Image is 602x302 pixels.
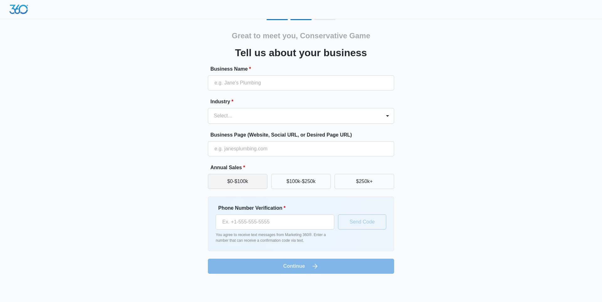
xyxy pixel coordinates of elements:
[232,30,370,41] h2: Great to meet you, Conservative Game
[218,204,337,212] label: Phone Number Verification
[208,174,267,189] button: $0-$100k
[216,232,334,243] p: You agree to receive text messages from Marketing 360®. Enter a number that can receive a confirm...
[210,65,397,73] label: Business Name
[216,214,334,229] input: Ex. +1-555-555-5555
[210,164,397,171] label: Annual Sales
[271,174,331,189] button: $100k-$250k
[335,174,394,189] button: $250k+
[210,131,397,139] label: Business Page (Website, Social URL, or Desired Page URL)
[235,45,367,60] h3: Tell us about your business
[208,141,394,156] input: e.g. janesplumbing.com
[210,98,397,105] label: Industry
[208,75,394,90] input: e.g. Jane's Plumbing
